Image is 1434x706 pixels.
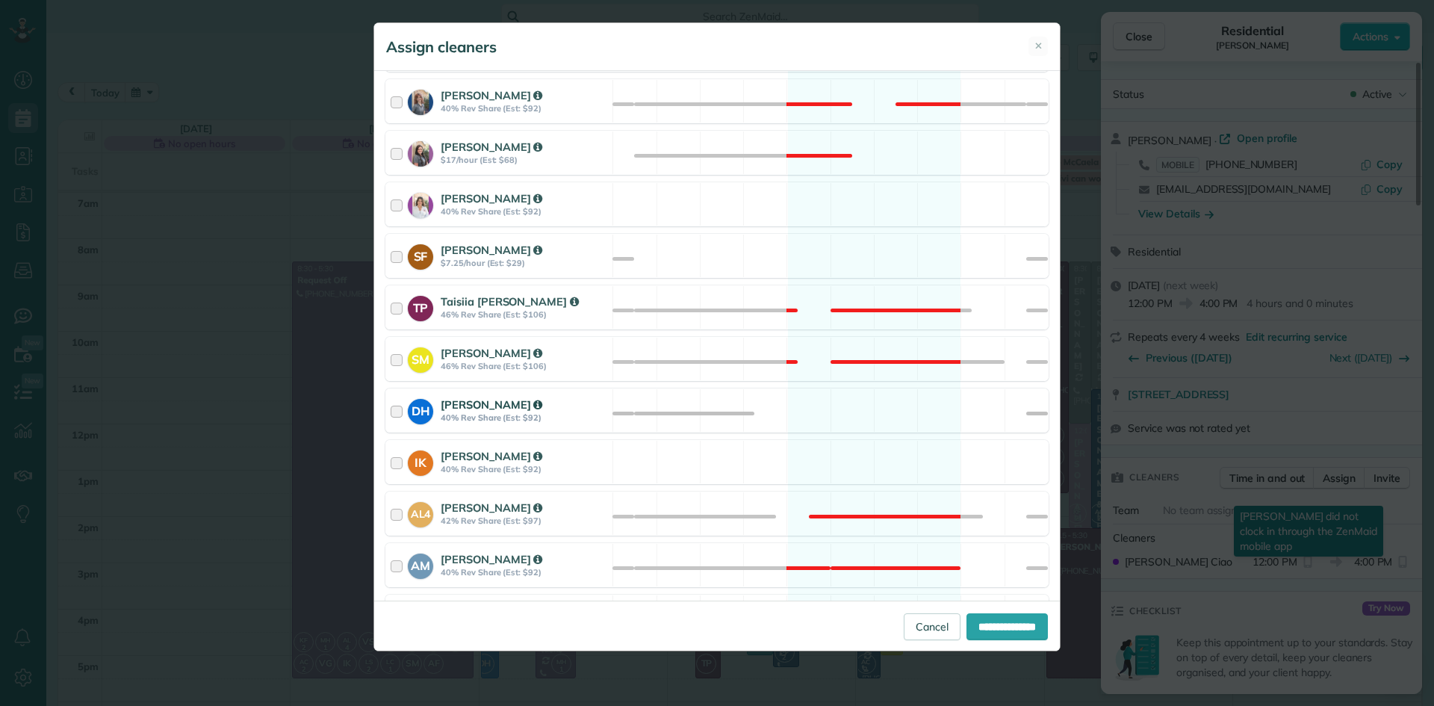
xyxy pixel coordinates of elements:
[441,140,542,154] strong: [PERSON_NAME]
[904,613,960,640] a: Cancel
[408,347,433,368] strong: SM
[408,244,433,265] strong: SF
[441,567,608,578] strong: 40% Rev Share (Est: $92)
[408,450,433,471] strong: IK
[408,296,433,317] strong: TP
[408,502,433,522] strong: AL4
[441,243,542,257] strong: [PERSON_NAME]
[441,346,542,360] strong: [PERSON_NAME]
[441,155,608,165] strong: $17/hour (Est: $68)
[441,552,542,566] strong: [PERSON_NAME]
[441,449,542,463] strong: [PERSON_NAME]
[1034,39,1043,53] span: ✕
[441,191,542,205] strong: [PERSON_NAME]
[441,103,608,114] strong: 40% Rev Share (Est: $92)
[408,399,433,420] strong: DH
[386,37,497,58] h5: Assign cleaners
[441,294,579,309] strong: Taisiia [PERSON_NAME]
[441,258,608,268] strong: $7.25/hour (Est: $29)
[441,501,542,515] strong: [PERSON_NAME]
[441,464,608,474] strong: 40% Rev Share (Est: $92)
[441,397,542,412] strong: [PERSON_NAME]
[441,88,542,102] strong: [PERSON_NAME]
[441,309,608,320] strong: 46% Rev Share (Est: $106)
[441,412,608,423] strong: 40% Rev Share (Est: $92)
[441,206,608,217] strong: 40% Rev Share (Est: $92)
[441,361,608,371] strong: 46% Rev Share (Est: $106)
[408,554,433,575] strong: AM
[441,515,608,526] strong: 42% Rev Share (Est: $97)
